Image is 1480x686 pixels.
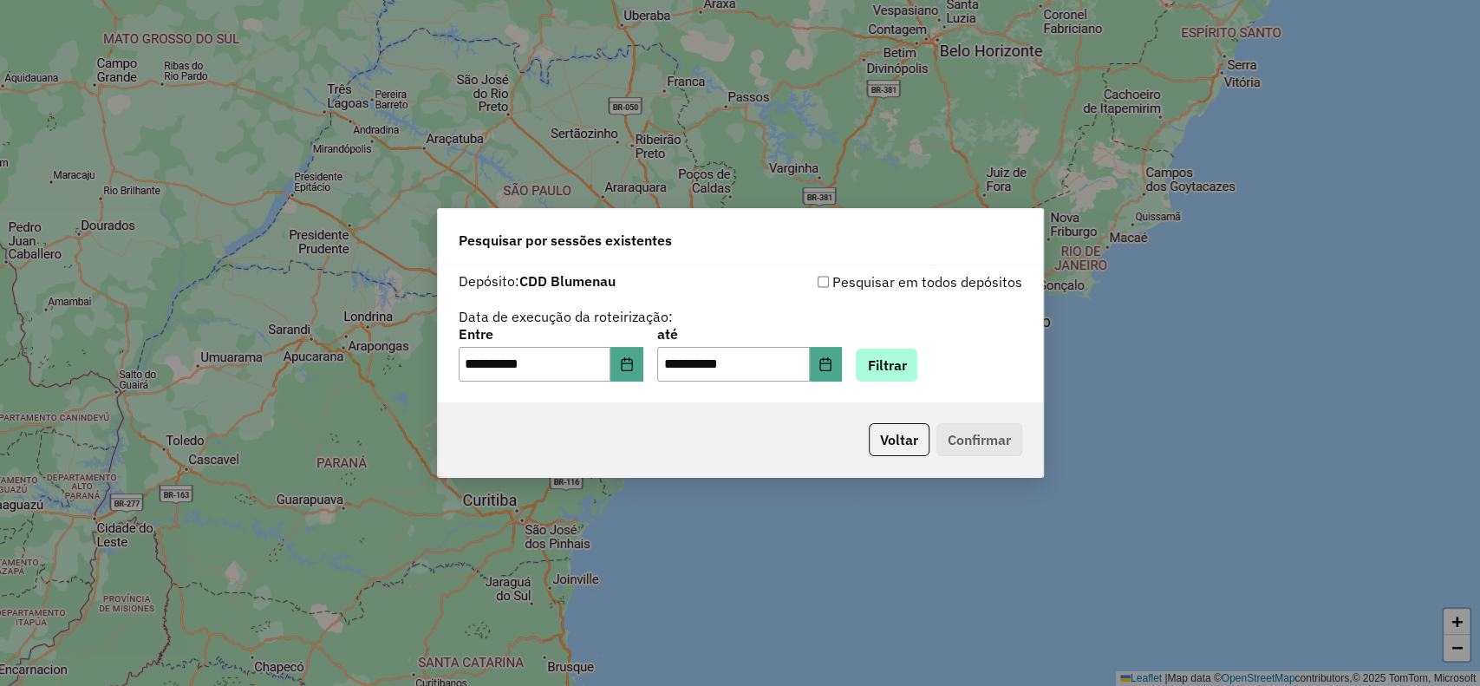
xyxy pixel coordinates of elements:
span: Pesquisar por sessões existentes [459,230,672,251]
div: Pesquisar em todos depósitos [740,271,1022,292]
button: Filtrar [856,349,917,382]
label: até [657,323,842,344]
label: Depósito: [459,271,616,291]
button: Voltar [869,423,929,456]
button: Choose Date [810,347,843,382]
label: Data de execução da roteirização: [459,306,673,327]
label: Entre [459,323,643,344]
strong: CDD Blumenau [519,272,616,290]
button: Choose Date [610,347,643,382]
